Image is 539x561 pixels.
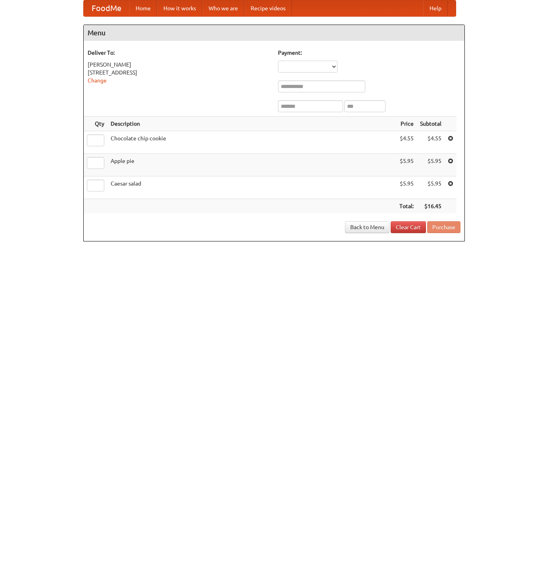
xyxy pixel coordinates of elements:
[396,117,417,131] th: Price
[84,0,129,16] a: FoodMe
[107,154,396,176] td: Apple pie
[88,77,107,84] a: Change
[396,199,417,214] th: Total:
[88,49,270,57] h5: Deliver To:
[417,199,445,214] th: $16.45
[427,221,460,233] button: Purchase
[391,221,426,233] a: Clear Cart
[417,176,445,199] td: $5.95
[417,154,445,176] td: $5.95
[129,0,157,16] a: Home
[396,176,417,199] td: $5.95
[396,131,417,154] td: $4.55
[202,0,244,16] a: Who we are
[84,25,464,41] h4: Menu
[396,154,417,176] td: $5.95
[417,117,445,131] th: Subtotal
[345,221,389,233] a: Back to Menu
[107,131,396,154] td: Chocolate chip cookie
[84,117,107,131] th: Qty
[278,49,460,57] h5: Payment:
[88,69,270,77] div: [STREET_ADDRESS]
[107,176,396,199] td: Caesar salad
[244,0,292,16] a: Recipe videos
[423,0,448,16] a: Help
[107,117,396,131] th: Description
[157,0,202,16] a: How it works
[417,131,445,154] td: $4.55
[88,61,270,69] div: [PERSON_NAME]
